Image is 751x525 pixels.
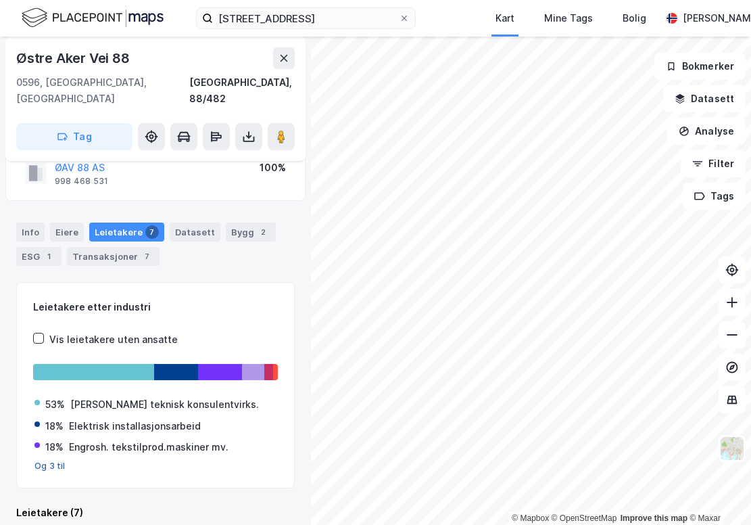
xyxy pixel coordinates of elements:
a: Mapbox [512,513,549,523]
div: 2 [257,225,270,239]
div: Leietakere (7) [16,505,295,521]
input: Søk på adresse, matrikkel, gårdeiere, leietakere eller personer [213,8,399,28]
iframe: Chat Widget [683,460,751,525]
div: Leietakere etter industri [33,299,278,315]
img: logo.f888ab2527a4732fd821a326f86c7f29.svg [22,6,164,30]
div: 1 [43,250,56,263]
a: Improve this map [621,513,687,523]
button: Datasett [663,85,746,112]
img: Z [719,436,745,461]
div: Kart [495,10,514,26]
button: Bokmerker [654,53,746,80]
div: Vis leietakere uten ansatte [49,332,178,348]
div: 0596, [GEOGRAPHIC_DATA], [GEOGRAPHIC_DATA] [16,74,189,107]
div: 7 [145,225,159,239]
div: Transaksjoner [67,247,160,266]
div: Bygg [226,223,276,242]
div: 998 468 531 [55,176,108,187]
div: Bolig [623,10,646,26]
div: [GEOGRAPHIC_DATA], 88/482 [189,74,295,107]
a: OpenStreetMap [552,513,617,523]
div: [PERSON_NAME] teknisk konsulentvirks. [70,396,259,413]
div: Datasett [170,223,220,242]
div: Eiere [50,223,84,242]
button: Og 3 til [34,461,66,472]
div: Elektrisk installasjonsarbeid [69,418,201,434]
div: 53% [45,396,65,413]
button: Tags [683,183,746,210]
div: 7 [141,250,154,263]
div: 18% [45,418,64,434]
button: Filter [681,150,746,177]
div: Østre Aker Vei 88 [16,47,132,69]
div: Engrosh. tekstilprod.maskiner mv. [69,439,228,455]
div: ESG [16,247,62,266]
div: Mine Tags [544,10,593,26]
button: Tag [16,123,132,150]
div: Leietakere [89,223,164,242]
button: Analyse [667,118,746,145]
div: 18% [45,439,64,455]
div: Info [16,223,45,242]
div: 100% [260,160,286,176]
